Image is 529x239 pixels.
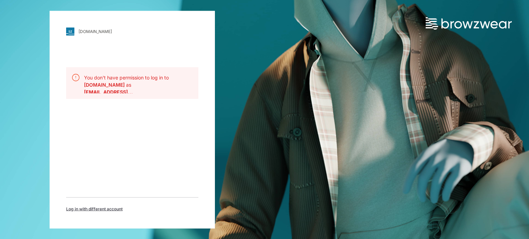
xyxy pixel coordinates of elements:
img: svg+xml;base64,PHN2ZyB3aWR0aD0iMjQiIGhlaWdodD0iMjQiIHZpZXdCb3g9IjAgMCAyNCAyNCIgZmlsbD0ibm9uZSIgeG... [72,73,80,82]
img: browzwear-logo.73288ffb.svg [426,17,512,30]
span: Log in with different account [66,206,123,212]
p: You don't have permission to log in to as [84,74,193,88]
a: [DOMAIN_NAME] [66,27,198,35]
div: [DOMAIN_NAME] [79,29,112,34]
img: svg+xml;base64,PHN2ZyB3aWR0aD0iMjgiIGhlaWdodD0iMjgiIHZpZXdCb3g9IjAgMCAyOCAyOCIgZmlsbD0ibm9uZSIgeG... [66,27,74,35]
b: [DOMAIN_NAME] [84,82,126,87]
b: hansolsson81@hotmail.com [84,89,133,95]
